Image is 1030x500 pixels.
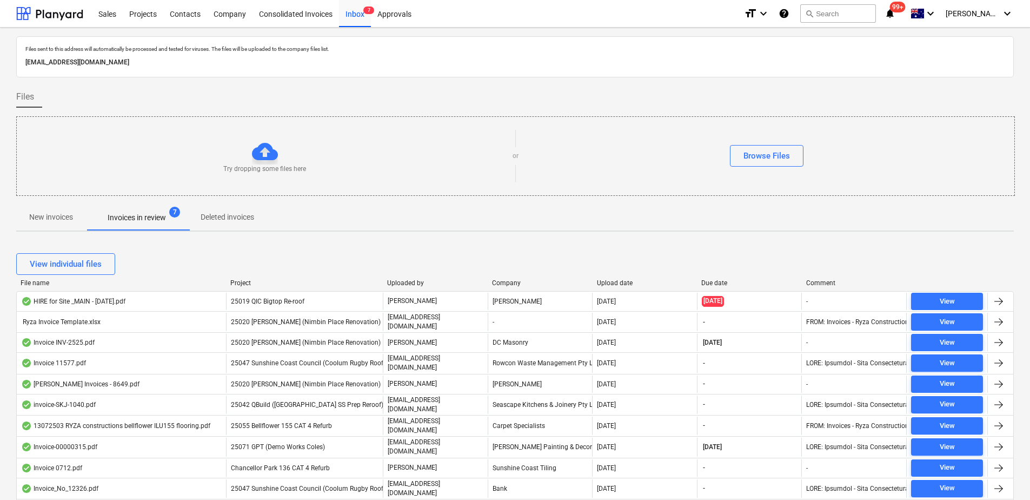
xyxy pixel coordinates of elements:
div: [DATE] [597,339,616,346]
div: [PERSON_NAME] Painting & Decorating [488,438,593,456]
div: Uploaded by [387,279,483,287]
div: [DATE] [597,318,616,326]
div: Browse Files [743,149,790,163]
div: View [940,482,955,495]
span: - [702,379,706,389]
div: Invoice 0712.pdf [21,464,82,472]
p: Files sent to this address will automatically be processed and tested for viruses. The files will... [25,45,1005,52]
button: View [911,396,983,413]
div: [DATE] [597,443,616,451]
div: [PERSON_NAME] [488,293,593,310]
div: Bank [488,479,593,498]
p: [PERSON_NAME] [388,379,437,389]
i: format_size [744,7,757,20]
i: keyboard_arrow_down [757,7,770,20]
span: search [805,9,814,18]
p: [EMAIL_ADDRESS][DOMAIN_NAME] [388,354,483,372]
button: View [911,417,983,435]
span: [DATE] [702,443,723,452]
span: - [702,400,706,409]
p: [EMAIL_ADDRESS][DOMAIN_NAME] [388,479,483,498]
div: View individual files [30,257,102,271]
div: View [940,398,955,411]
button: View [911,293,983,310]
div: OCR finished [21,297,32,306]
span: 25019 QIC Bigtop Re-roof [231,298,304,305]
span: 99+ [890,2,906,12]
p: Invoices in review [108,212,166,223]
div: [DATE] [597,401,616,409]
span: 25047 Sunshine Coast Council (Coolum Rugby Roofing) [231,485,395,492]
span: 7 [169,207,180,218]
button: Search [800,4,876,23]
i: keyboard_arrow_down [924,7,937,20]
div: View [940,337,955,349]
span: [DATE] [702,338,723,347]
iframe: Chat Widget [976,448,1030,500]
p: [EMAIL_ADDRESS][DOMAIN_NAME] [388,438,483,456]
div: OCR finished [21,359,32,367]
button: View [911,376,983,393]
div: [DATE] [597,380,616,388]
span: 25047 Sunshine Coast Council (Coolum Rugby Roofing) [231,359,395,367]
span: - [702,484,706,493]
div: View [940,316,955,328]
p: [EMAIL_ADDRESS][DOMAIN_NAME] [388,396,483,414]
div: View [940,441,955,453]
button: View [911,334,983,351]
div: Invoice_No_12326.pdf [21,484,98,493]
button: View [911,354,983,372]
div: - [806,298,808,305]
p: [PERSON_NAME] [388,463,437,472]
div: View [940,357,955,370]
div: - [806,380,808,388]
span: 25020 Patrick Lovekin (Nimbin Place Renovation) [231,339,381,346]
div: Comment [806,279,902,287]
div: HIRE for Site _MAIN - [DATE].pdf [21,297,125,306]
div: - [806,339,808,346]
div: [PERSON_NAME] [488,376,593,393]
span: 25071 GPT (Demo Works Coles) [231,443,325,451]
div: View [940,420,955,432]
div: Invoice-00000315.pdf [21,443,97,451]
p: Deleted invoices [201,212,254,223]
i: keyboard_arrow_down [1001,7,1014,20]
div: Upload date [597,279,693,287]
span: 25020 Patrick Lovekin (Nimbin Place Renovation) [231,318,381,326]
div: [PERSON_NAME] Invoices - 8649.pdf [21,380,139,389]
span: - [702,463,706,472]
div: [DATE] [597,485,616,492]
div: Sunshine Coast Tiling [488,459,593,477]
button: View [911,313,983,331]
p: Try dropping some files here [223,165,306,174]
div: [DATE] [597,422,616,430]
div: OCR finished [21,484,32,493]
span: 25020 Patrick Lovekin (Nimbin Place Renovation) [231,380,381,388]
div: Due date [701,279,798,287]
p: or [513,152,519,161]
p: [PERSON_NAME] [388,297,437,306]
div: [DATE] [597,298,616,305]
div: View [940,378,955,390]
div: Invoice INV-2525.pdf [21,338,95,347]
button: View [911,438,983,456]
div: File name [21,279,222,287]
button: View [911,480,983,497]
span: 25042 QBuild (Sunshine Beach SS Prep Reroof) [231,401,383,409]
div: View [940,295,955,308]
div: 13072503 RYZA constructions bellflower ILU155 flooring.pdf [21,422,210,430]
div: OCR finished [21,464,32,472]
span: 7 [363,6,374,14]
button: Browse Files [730,145,803,167]
div: Ryza Invoice Template.xlsx [21,318,101,326]
div: - [806,464,808,472]
div: Try dropping some files hereorBrowse Files [16,116,1015,196]
span: Chancellor Park 136 CAT 4 Refurb [231,464,330,472]
div: Carpet Specialists [488,417,593,435]
p: New invoices [29,212,73,223]
div: OCR finished [21,400,32,409]
div: invoice-SKJ-1040.pdf [21,400,96,409]
div: [DATE] [597,464,616,472]
div: OCR finished [21,443,32,451]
